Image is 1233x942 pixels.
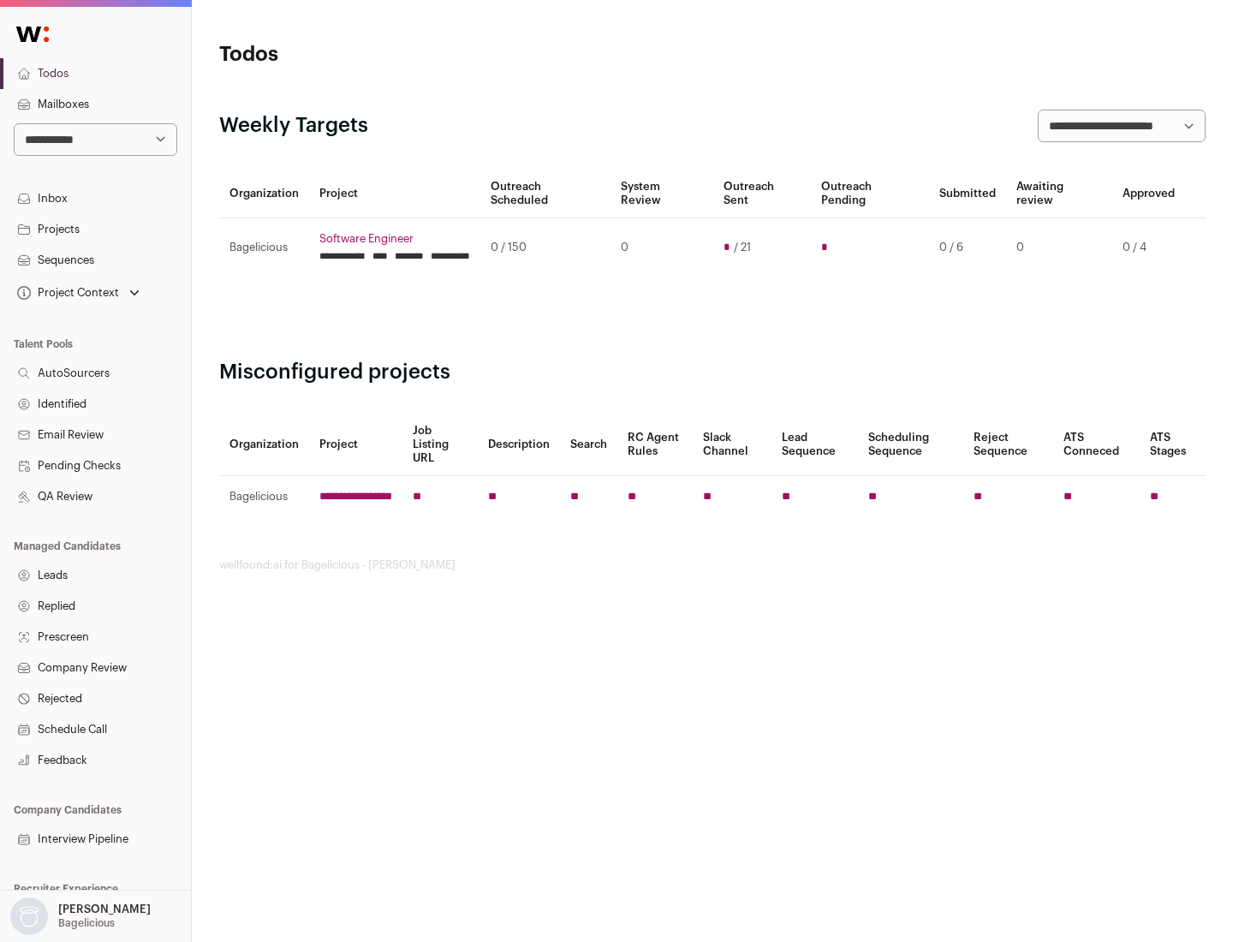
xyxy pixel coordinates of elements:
td: 0 / 4 [1112,218,1185,277]
img: nopic.png [10,897,48,935]
th: Scheduling Sequence [858,414,963,476]
footer: wellfound:ai for Bagelicious - [PERSON_NAME] [219,558,1206,572]
th: Outreach Pending [811,170,928,218]
th: Lead Sequence [771,414,858,476]
th: ATS Stages [1140,414,1206,476]
th: Reject Sequence [963,414,1054,476]
th: System Review [611,170,712,218]
th: Submitted [929,170,1006,218]
a: Software Engineer [319,232,470,246]
td: 0 / 150 [480,218,611,277]
th: ATS Conneced [1053,414,1139,476]
h2: Weekly Targets [219,112,368,140]
th: Project [309,414,402,476]
th: Organization [219,170,309,218]
th: Search [560,414,617,476]
div: Project Context [14,286,119,300]
h1: Todos [219,41,548,69]
th: Slack Channel [693,414,771,476]
th: Outreach Scheduled [480,170,611,218]
h2: Misconfigured projects [219,359,1206,386]
th: Job Listing URL [402,414,478,476]
th: Description [478,414,560,476]
th: RC Agent Rules [617,414,692,476]
td: 0 / 6 [929,218,1006,277]
th: Approved [1112,170,1185,218]
td: 0 [611,218,712,277]
img: Wellfound [7,17,58,51]
td: Bagelicious [219,476,309,518]
p: Bagelicious [58,916,115,930]
th: Organization [219,414,309,476]
th: Project [309,170,480,218]
th: Outreach Sent [713,170,812,218]
th: Awaiting review [1006,170,1112,218]
p: [PERSON_NAME] [58,903,151,916]
span: / 21 [734,241,751,254]
button: Open dropdown [7,897,154,935]
td: 0 [1006,218,1112,277]
td: Bagelicious [219,218,309,277]
button: Open dropdown [14,281,143,305]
